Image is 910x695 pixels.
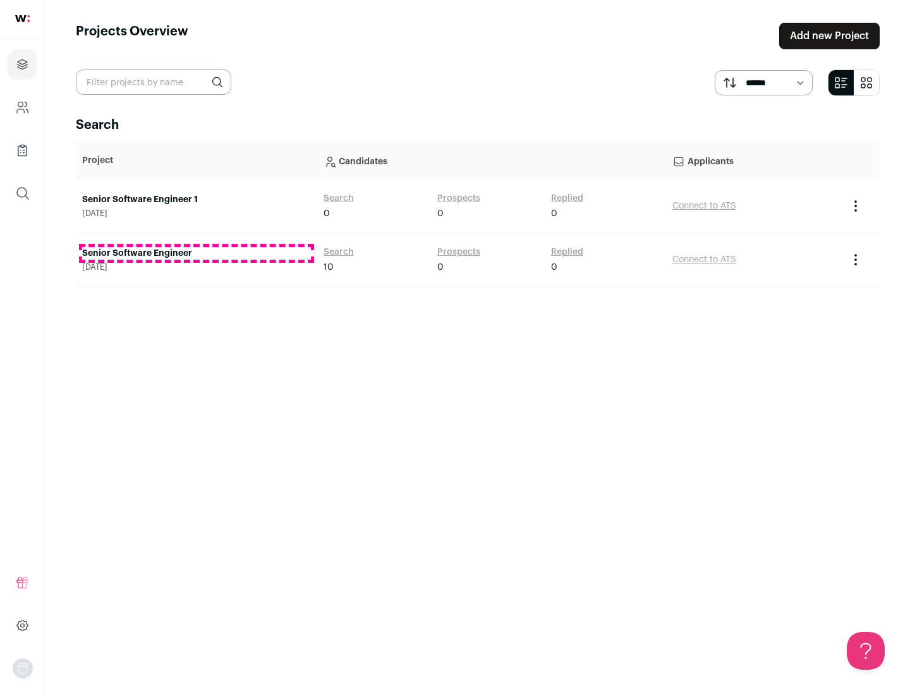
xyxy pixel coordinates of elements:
[437,246,480,258] a: Prospects
[551,207,557,220] span: 0
[82,193,311,206] a: Senior Software Engineer 1
[8,92,37,123] a: Company and ATS Settings
[437,261,444,274] span: 0
[672,255,736,264] a: Connect to ATS
[8,49,37,80] a: Projects
[13,658,33,679] button: Open dropdown
[551,246,583,258] a: Replied
[324,192,354,205] a: Search
[82,262,311,272] span: [DATE]
[76,116,880,134] h2: Search
[551,192,583,205] a: Replied
[324,261,334,274] span: 10
[672,148,835,173] p: Applicants
[672,202,736,210] a: Connect to ATS
[82,247,311,260] a: Senior Software Engineer
[551,261,557,274] span: 0
[848,252,863,267] button: Project Actions
[13,658,33,679] img: nopic.png
[324,246,354,258] a: Search
[848,198,863,214] button: Project Actions
[82,208,311,219] span: [DATE]
[8,135,37,166] a: Company Lists
[437,192,480,205] a: Prospects
[324,148,660,173] p: Candidates
[847,632,885,670] iframe: Help Scout Beacon - Open
[76,23,188,49] h1: Projects Overview
[82,154,311,167] p: Project
[437,207,444,220] span: 0
[76,69,231,95] input: Filter projects by name
[324,207,330,220] span: 0
[779,23,880,49] a: Add new Project
[15,15,30,22] img: wellfound-shorthand-0d5821cbd27db2630d0214b213865d53afaa358527fdda9d0ea32b1df1b89c2c.svg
